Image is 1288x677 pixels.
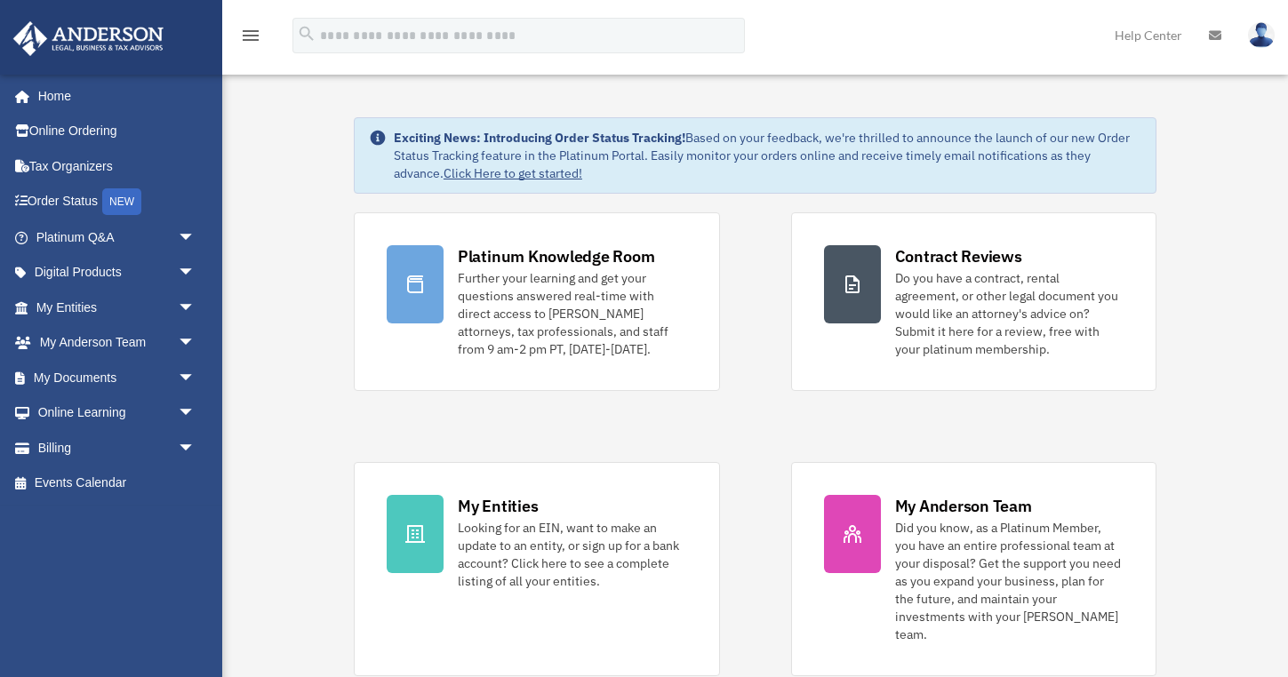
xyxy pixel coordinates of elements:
strong: Exciting News: Introducing Order Status Tracking! [394,130,685,146]
div: Do you have a contract, rental agreement, or other legal document you would like an attorney's ad... [895,269,1124,358]
a: Order StatusNEW [12,184,222,220]
a: My Documentsarrow_drop_down [12,360,222,395]
div: My Anderson Team [895,495,1032,517]
a: Platinum Q&Aarrow_drop_down [12,219,222,255]
i: search [297,24,316,44]
a: My Entities Looking for an EIN, want to make an update to an entity, or sign up for a bank accoun... [354,462,720,676]
a: Tax Organizers [12,148,222,184]
a: Click Here to get started! [444,165,582,181]
a: My Entitiesarrow_drop_down [12,290,222,325]
a: Contract Reviews Do you have a contract, rental agreement, or other legal document you would like... [791,212,1157,391]
a: menu [240,31,261,46]
a: Home [12,78,213,114]
div: Did you know, as a Platinum Member, you have an entire professional team at your disposal? Get th... [895,519,1124,643]
span: arrow_drop_down [178,360,213,396]
span: arrow_drop_down [178,255,213,291]
div: NEW [102,188,141,215]
a: Platinum Knowledge Room Further your learning and get your questions answered real-time with dire... [354,212,720,391]
span: arrow_drop_down [178,325,213,362]
a: My Anderson Team Did you know, as a Platinum Member, you have an entire professional team at your... [791,462,1157,676]
a: Online Ordering [12,114,222,149]
a: Digital Productsarrow_drop_down [12,255,222,291]
div: Further your learning and get your questions answered real-time with direct access to [PERSON_NAM... [458,269,687,358]
a: My Anderson Teamarrow_drop_down [12,325,222,361]
img: Anderson Advisors Platinum Portal [8,21,169,56]
a: Online Learningarrow_drop_down [12,395,222,431]
div: Platinum Knowledge Room [458,245,655,267]
div: Looking for an EIN, want to make an update to an entity, or sign up for a bank account? Click her... [458,519,687,590]
i: menu [240,25,261,46]
a: Billingarrow_drop_down [12,430,222,466]
span: arrow_drop_down [178,430,213,466]
div: Based on your feedback, we're thrilled to announce the launch of our new Order Status Tracking fe... [394,129,1141,182]
div: Contract Reviews [895,245,1022,267]
div: My Entities [458,495,538,517]
span: arrow_drop_down [178,290,213,326]
a: Events Calendar [12,466,222,501]
img: User Pic [1248,22,1275,48]
span: arrow_drop_down [178,395,213,432]
span: arrow_drop_down [178,219,213,256]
